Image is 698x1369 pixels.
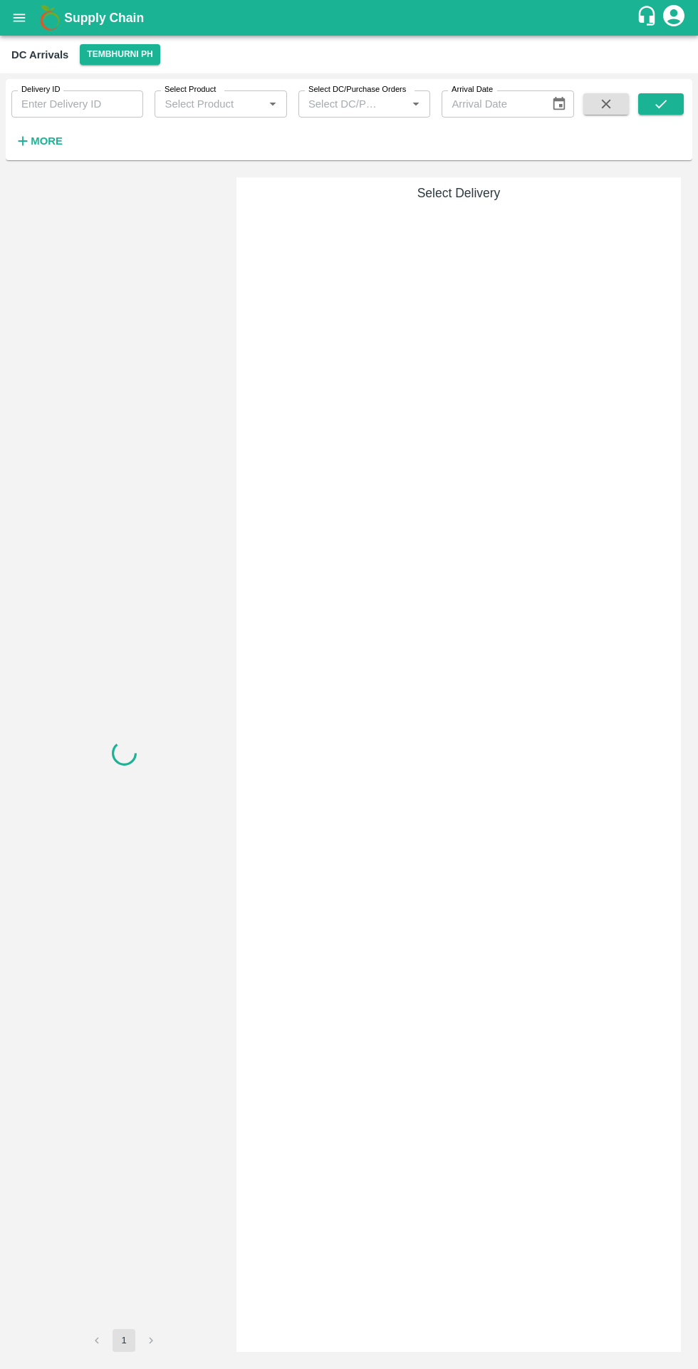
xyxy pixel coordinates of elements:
[636,5,661,31] div: customer-support
[264,95,282,113] button: Open
[11,46,68,64] div: DC Arrivals
[31,135,63,147] strong: More
[83,1329,165,1352] nav: pagination navigation
[3,1,36,34] button: open drawer
[11,129,66,153] button: More
[64,8,636,28] a: Supply Chain
[36,4,64,32] img: logo
[303,95,384,113] input: Select DC/Purchase Orders
[80,44,160,65] button: Select DC
[546,90,573,118] button: Choose date
[159,95,259,113] input: Select Product
[442,90,539,118] input: Arrival Date
[452,84,493,95] label: Arrival Date
[407,95,425,113] button: Open
[11,90,143,118] input: Enter Delivery ID
[165,84,216,95] label: Select Product
[64,11,144,25] b: Supply Chain
[21,84,60,95] label: Delivery ID
[661,3,687,33] div: account of current user
[308,84,406,95] label: Select DC/Purchase Orders
[113,1329,135,1352] button: page 1
[242,183,675,203] h6: Select Delivery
